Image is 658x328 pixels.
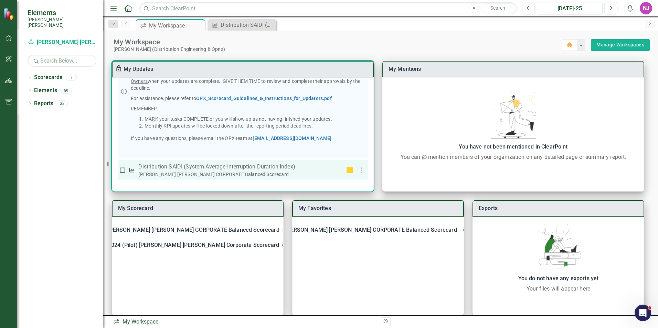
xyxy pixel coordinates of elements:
div: You do not have any exports yet [476,274,641,283]
a: My Favorites [298,205,331,211]
div: Distribution SAIDI (System Average Interruption Duration Index) [221,21,275,29]
li: MARK your tasks COMPLETE or you will show up as not having finished your updates. [145,116,365,122]
iframe: Intercom live chat [635,305,651,321]
div: My Workspace [114,37,562,46]
div: [PERSON_NAME] (Distribution Engineering & Opns) [114,46,562,52]
a: Distribution SAIDI (System Average Interruption Duration Index) [209,21,275,29]
div: [PERSON_NAME] [PERSON_NAME] CORPORATE Balanced Scorecard [285,225,457,235]
div: [PERSON_NAME] [PERSON_NAME] CORPORATE Balanced Scorecard [138,171,338,178]
li: Monthly KPI updates will be locked down after the reporting period deadlines. [145,122,365,129]
div: You can @ mention members of your organization on any detailed page or summary report. [386,153,641,161]
button: NJ [640,2,652,14]
button: Search [481,3,515,13]
p: For assistance, please refer to [131,95,365,102]
input: Search ClearPoint... [139,2,517,14]
div: You have not been mentioned in ClearPoint [386,142,641,152]
a: Elements [34,87,57,95]
div: To enable drag & drop and resizing, please duplicate this workspace from “Manage Workspaces” [115,65,124,73]
div: My Workspace [149,21,203,30]
button: Manage Workspaces [591,39,650,51]
span: Search [490,5,505,11]
div: My Workspace [113,318,375,326]
span: Elements [28,9,96,17]
p: Distribution SAIDI (System Average Interruption Duration Index) [138,163,338,171]
a: Reports [34,100,53,108]
img: ClearPoint Strategy [3,7,16,20]
div: 33 [57,101,68,107]
a: [EMAIL_ADDRESS][DOMAIN_NAME] [253,135,331,141]
div: Your files will appear here [476,285,641,293]
a: Manage Workspaces [596,41,644,49]
span: Data Owners [131,72,341,84]
div: [DATE]-25 [539,4,600,13]
a: OPX_Scorecard_Guidelines_&_Instructions_for_Updaters.pdf [196,96,332,101]
p: REMEMBER: [131,105,365,112]
small: [PERSON_NAME] [PERSON_NAME] [28,17,96,28]
button: [DATE]-25 [537,2,603,14]
div: 69 [61,88,72,94]
a: Scorecards [34,74,62,81]
p: , PRIOR to the15th, please send a chat message in ClearPoint to your when your updates are comple... [131,71,365,91]
input: Search Below... [28,55,96,67]
a: My Mentions [389,66,421,72]
a: My Scorecard [118,205,153,211]
p: If you have any questions, please email the OPX team at . [131,135,365,142]
div: [PERSON_NAME] [PERSON_NAME] CORPORATE Balanced Scorecard [293,222,464,238]
a: My Updates [124,66,153,72]
div: 2024 (Pilot) [PERSON_NAME] [PERSON_NAME] Corporate Scorecard [108,240,279,250]
div: split button [591,39,650,51]
a: Exports [479,205,498,211]
div: 7 [66,75,77,80]
div: [PERSON_NAME] [PERSON_NAME] CORPORATE Balanced Scorecard [112,222,283,238]
div: [PERSON_NAME] [PERSON_NAME] CORPORATE Balanced Scorecard [108,225,279,235]
a: [PERSON_NAME] [PERSON_NAME] CORPORATE Balanced Scorecard [28,39,96,46]
div: 2024 (Pilot) [PERSON_NAME] [PERSON_NAME] Corporate Scorecard [112,238,283,253]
